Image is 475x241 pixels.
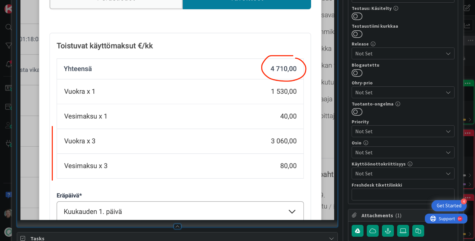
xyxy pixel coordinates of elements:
[14,1,30,9] span: Support
[352,6,455,11] div: Testaus: Käsitelty
[355,169,443,177] span: Not Set
[355,88,440,97] span: Not Set
[352,63,455,67] div: Blogautettu
[352,119,455,124] div: Priority
[352,102,455,106] div: Tuotanto-ongelma
[352,80,455,85] div: Ohry-prio
[352,183,455,187] div: Freshdesk tikettilinkki
[355,148,443,156] span: Not Set
[352,162,455,166] div: Käyttöönottokriittisyys
[362,211,446,219] span: Attachments
[431,200,467,211] div: Open Get Started checklist, remaining modules: 4
[461,198,467,204] div: 4
[437,202,461,209] div: Get Started
[352,140,455,145] div: Osio
[33,3,37,8] div: 9+
[355,49,443,57] span: Not Set
[352,42,455,46] div: Release
[395,212,401,219] span: ( 1 )
[355,127,440,136] span: Not Set
[352,24,455,28] div: Testaustiimi kurkkaa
